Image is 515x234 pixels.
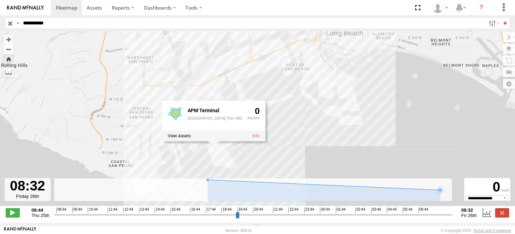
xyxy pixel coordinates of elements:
span: 12:44 [123,207,133,213]
span: 06:44 [418,207,428,213]
span: 04:44 [387,207,397,213]
button: Zoom Home [4,54,13,64]
div: 0 [465,179,509,195]
span: 14:44 [155,207,165,213]
label: Measure [4,67,13,77]
span: 08:44 [56,207,66,213]
span: 22:44 [288,207,298,213]
span: 21:44 [273,207,283,213]
label: View assets associated with this fence [167,133,190,138]
div: © Copyright 2025 - [441,228,511,233]
span: 05:44 [403,207,413,213]
label: Search Query [15,18,21,28]
span: 00:44 [320,207,330,213]
span: 09:44 [72,207,82,213]
label: Play/Stop [6,208,20,217]
span: 19:44 [238,207,247,213]
label: Search Filter Options [486,18,501,28]
strong: 08:32 [461,207,477,213]
a: View fence details [252,133,259,138]
label: Close [495,208,509,217]
div: 0 [247,107,259,129]
span: 15:44 [171,207,181,213]
span: 16:44 [190,207,200,213]
button: Zoom out [4,44,13,54]
span: 02:44 [355,207,365,213]
span: 03:44 [371,207,381,213]
a: Visit our Website [4,227,36,234]
span: 17:44 [206,207,216,213]
a: Terms and Conditions [474,228,511,233]
div: Fence Name - APM Terminal [187,108,241,113]
span: 13:44 [139,207,149,213]
span: Thu 25th Sep 2025 [32,213,50,218]
div: Zulema McIntosch [430,2,451,13]
span: 18:44 [222,207,231,213]
div: [GEOGRAPHIC_DATA], Pier 400 [187,116,241,120]
label: Map Settings [503,79,515,89]
i: ? [476,2,487,13]
button: Zoom in [4,35,13,44]
span: 23:44 [304,207,314,213]
span: 10:44 [88,207,98,213]
strong: 08:44 [32,207,50,213]
span: 20:44 [253,207,263,213]
span: Fri 26th Sep 2025 [461,213,477,218]
div: Version: 308.01 [225,228,252,233]
span: 11:44 [108,207,118,213]
img: rand-logo.svg [7,5,44,10]
span: 01:44 [336,207,346,213]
